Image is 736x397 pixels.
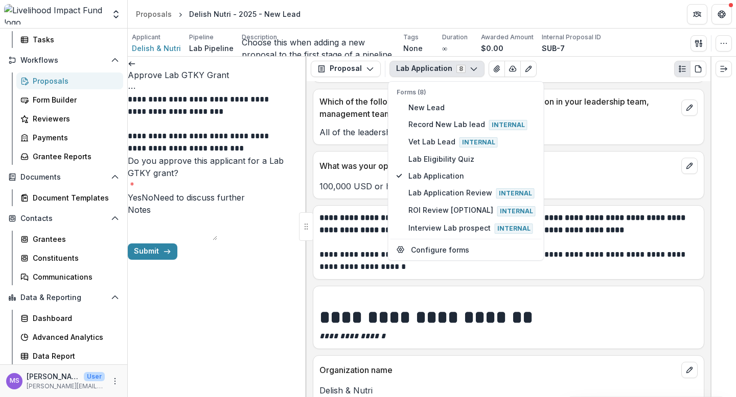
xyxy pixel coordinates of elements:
p: None [403,43,423,54]
span: Workflows [20,56,107,65]
span: Vet Lab Lead [408,136,536,147]
span: No [142,192,153,203]
span: Internal [495,224,533,234]
button: Get Help [711,4,732,24]
a: Delish & Nutri [132,43,181,54]
button: Open entity switcher [109,4,123,24]
button: edit [681,158,698,174]
span: Record New Lab lead [408,119,536,130]
div: Data Report [33,351,115,361]
a: Grantees [16,231,123,247]
div: Delish Nutri - 2025 - New Lead [189,9,301,19]
a: Grantee Reports [16,148,123,165]
a: Data Report [16,348,123,364]
p: Tags [403,33,419,42]
div: Tasks [33,34,115,45]
nav: breadcrumb [132,7,305,21]
p: Notes [128,204,151,216]
span: Interview Lab prospect [408,222,536,234]
h3: Approve Lab GTKY Grant [128,69,307,81]
button: Lab Application8 [389,61,485,77]
p: All of the leadership/board are [DEMOGRAPHIC_DATA] [319,126,698,138]
p: Delish & Nutri [319,384,698,396]
button: edit [681,362,698,378]
p: Choose this when adding a new proposal to the first stage of a pipeline. [242,36,395,61]
p: Internal Proposal ID [542,33,601,42]
button: Open Contacts [4,210,123,227]
p: Forms (8) [397,88,536,97]
p: 100,000 USD or higher [319,180,698,192]
button: Expand right [716,61,732,77]
a: Dashboard [16,310,123,327]
span: Internal [459,137,498,147]
span: ROI Review [OPTIONAL] [408,205,536,216]
p: $0.00 [481,43,503,54]
button: Submit [128,243,177,260]
div: Reviewers [33,113,115,124]
p: User [84,372,105,381]
div: Form Builder [33,94,115,105]
span: Internal [497,206,536,216]
span: Contacts [20,214,107,223]
p: Organization name [319,364,677,376]
button: View Attached Files [489,61,505,77]
a: Proposals [16,72,123,89]
span: Documents [20,173,107,182]
a: Reviewers [16,110,123,127]
button: Edit as form [520,61,537,77]
a: Tasks [16,31,123,48]
a: Document Templates [16,189,123,206]
button: More [109,375,121,387]
span: Lab Application Review [408,187,536,198]
div: Monica Swai [10,378,19,384]
div: Communications [33,271,115,282]
p: Awarded Amount [481,33,534,42]
p: Description [242,33,277,42]
div: Proposals [136,9,172,19]
button: edit [681,100,698,116]
div: Dashboard [33,313,115,324]
p: [PERSON_NAME][EMAIL_ADDRESS][DOMAIN_NAME] [27,382,105,391]
span: Yes [128,192,142,203]
button: Partners [687,4,707,24]
button: Open Data & Reporting [4,289,123,306]
span: Lab Eligibility Quiz [408,154,536,164]
button: Proposal [311,61,381,77]
a: Advanced Analytics [16,329,123,345]
a: Form Builder [16,91,123,108]
div: Constituents [33,253,115,263]
p: SUB-7 [542,43,565,54]
div: Advanced Analytics [33,332,115,342]
a: Communications [16,268,123,285]
span: New Lead [408,102,536,113]
a: Constituents [16,250,123,266]
button: Open Documents [4,169,123,185]
p: Pipeline [189,33,214,42]
button: PDF view [690,61,706,77]
p: Which of the following best describes African representation in your leadership team, management ... [319,95,677,120]
div: Proposals [33,76,115,86]
p: Duration [442,33,468,42]
span: Internal [489,120,527,130]
p: What was your operating budget last year? [319,160,677,172]
p: [PERSON_NAME] [27,371,80,382]
div: Grantee Reports [33,151,115,162]
p: Do you approve this applicant for a Lab GTKY grant? [128,155,307,179]
div: Payments [33,132,115,143]
span: Need to discuss further [153,192,245,203]
button: Plaintext view [674,61,691,77]
button: Options [128,81,136,93]
button: Open Workflows [4,52,123,68]
p: Applicant [132,33,160,42]
span: Lab Application [408,170,536,181]
p: Lab Pipeline [189,43,234,54]
img: Livelihood Impact Fund logo [4,4,105,24]
span: Internal [496,188,535,198]
p: ∞ [442,43,447,54]
span: Data & Reporting [20,293,107,302]
div: Document Templates [33,192,115,203]
a: Proposals [132,7,176,21]
a: Payments [16,129,123,146]
div: Grantees [33,234,115,244]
